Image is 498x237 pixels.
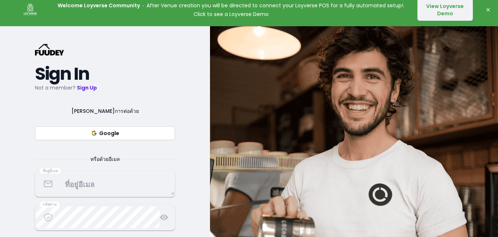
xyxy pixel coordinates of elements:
[55,1,407,19] p: After Venue creation you will be directed to connect your Loyverse POS for a fully automated setu...
[35,126,175,140] button: Google
[77,84,97,91] a: Sign Up
[35,83,175,92] p: Not a member?
[58,2,140,9] strong: Welcome Loyverse Community
[40,168,61,174] div: ที่อยู่อีเมล
[40,202,59,208] div: รหัสผ่าน
[35,67,175,80] h2: Sign In
[35,44,64,56] svg: {/* Added fill="currentColor" here */} {/* This rectangle defines the background. Its explicit fi...
[63,107,148,115] span: [PERSON_NAME]การต่อด้วย
[82,155,129,163] span: หรือด้วยอีเมล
